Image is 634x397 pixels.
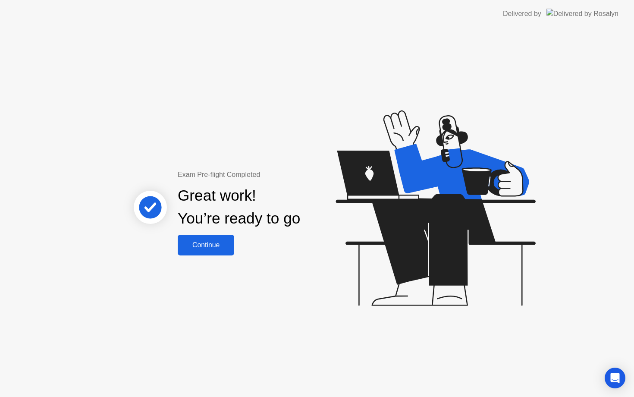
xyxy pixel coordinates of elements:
[503,9,541,19] div: Delivered by
[178,170,356,180] div: Exam Pre-flight Completed
[178,235,234,255] button: Continue
[178,184,300,230] div: Great work! You’re ready to go
[546,9,618,19] img: Delivered by Rosalyn
[180,241,232,249] div: Continue
[605,368,625,388] div: Open Intercom Messenger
